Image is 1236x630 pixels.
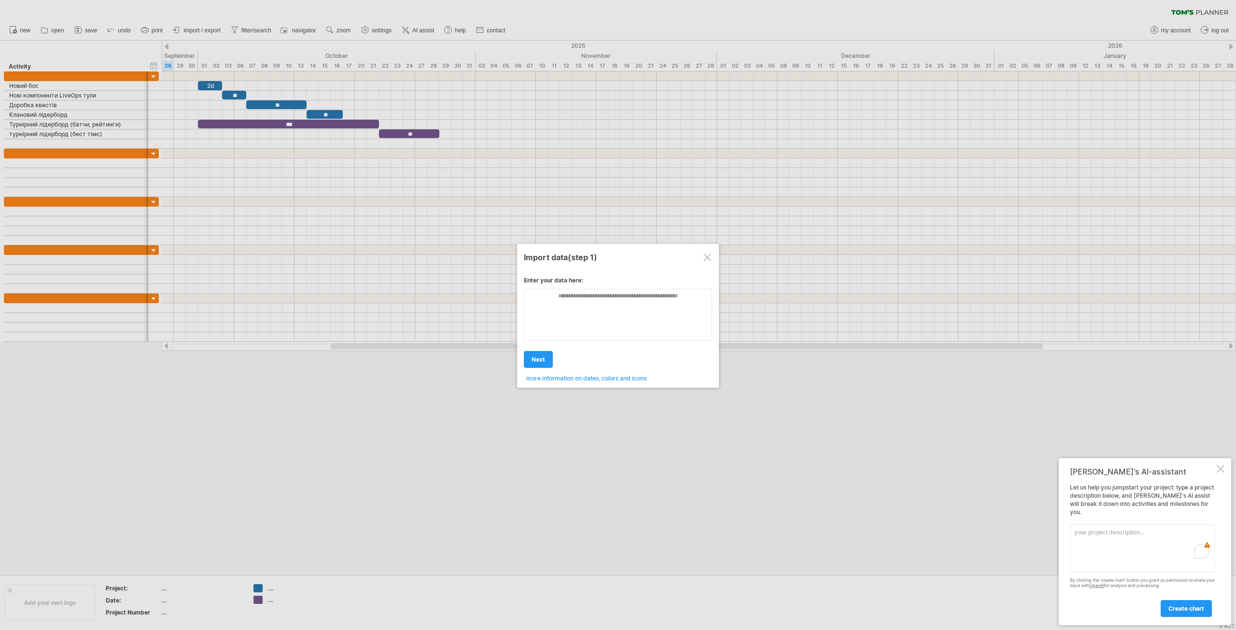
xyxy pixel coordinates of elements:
a: create chart [1161,600,1212,617]
div: Let us help you jumpstart your project: type a project description below, and [PERSON_NAME]'s AI ... [1070,484,1215,616]
span: (step 1) [568,252,597,262]
span: next [532,356,545,363]
a: next [524,351,553,368]
span: create chart [1168,605,1204,612]
div: Enter your data here: [524,277,712,289]
a: OpenAI [1089,583,1104,588]
div: Import data [524,248,712,266]
span: more information on dates, colors and icons [526,375,646,382]
div: [PERSON_NAME]'s AI-assistant [1070,467,1215,476]
div: By clicking the 'create chart' button you grant us permission to share your input with for analys... [1070,578,1215,588]
textarea: To enrich screen reader interactions, please activate Accessibility in Grammarly extension settings [1070,524,1215,573]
